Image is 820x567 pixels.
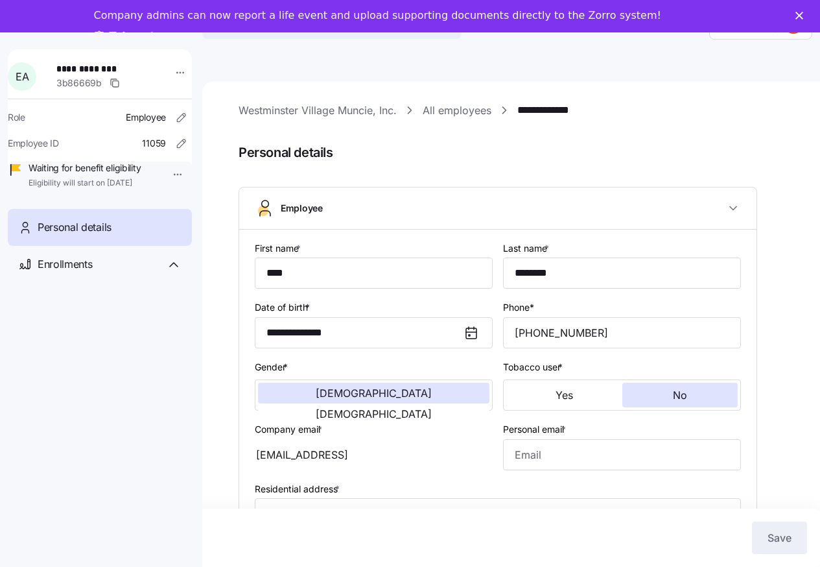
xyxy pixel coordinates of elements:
[239,103,397,119] a: Westminster Village Muncie, Inc.
[29,178,141,189] span: Eligibility will start on [DATE]
[239,142,802,163] span: Personal details
[56,77,102,90] span: 3b86669b
[281,202,323,215] span: Employee
[673,390,687,400] span: No
[767,530,791,546] span: Save
[316,409,432,419] span: [DEMOGRAPHIC_DATA]
[503,241,552,256] label: Last name
[503,300,534,315] label: Phone*
[16,71,29,82] span: E A
[94,30,175,44] a: Take a tour
[503,360,565,374] label: Tobacco user
[255,422,325,437] label: Company email
[8,137,59,150] span: Employee ID
[503,317,741,348] input: Phone
[503,439,741,470] input: Email
[503,422,568,437] label: Personal email
[38,256,92,272] span: Enrollments
[752,522,807,554] button: Save
[38,219,111,235] span: Personal details
[142,137,166,150] span: 11059
[8,111,25,124] span: Role
[423,103,491,119] a: All employees
[316,388,432,398] span: [DEMOGRAPHIC_DATA]
[255,241,303,256] label: First name
[795,12,808,19] div: Close
[239,187,756,230] button: Employee
[29,162,141,175] span: Waiting for benefit eligibility
[126,111,166,124] span: Employee
[556,390,573,400] span: Yes
[255,482,342,496] label: Residential address
[255,360,290,374] label: Gender
[94,9,661,22] div: Company admins can now report a life event and upload supporting documents directly to the Zorro ...
[255,300,312,315] label: Date of birth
